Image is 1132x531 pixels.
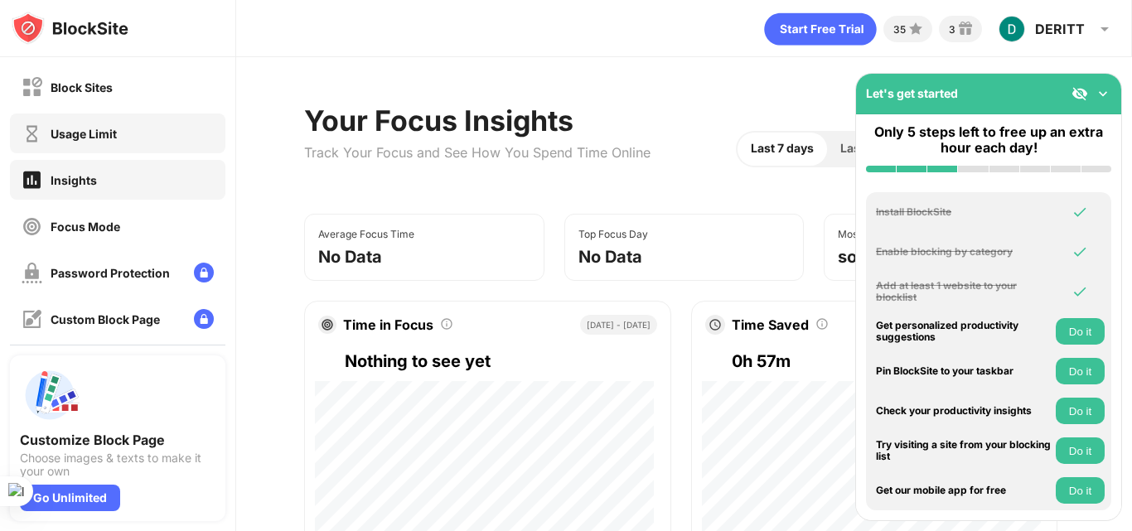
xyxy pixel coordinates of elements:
img: ACg8ocL0m9IeW7nYN0-fuGUkeXZCN-TAtQ6gRqqhCtlVKl9vSMd8lA=s96-c [999,16,1025,42]
div: 3 [949,23,955,36]
div: Customize Block Page [20,432,215,448]
img: omni-check.svg [1072,283,1088,300]
div: social [838,247,885,267]
div: 0h 57m [732,348,1044,374]
img: omni-setup-toggle.svg [1095,85,1111,102]
div: No Data [578,247,642,267]
div: Install BlockSite [876,206,1052,218]
div: Insights [51,173,97,187]
button: Do it [1056,398,1105,424]
img: clock.svg [709,318,722,331]
img: points-small.svg [906,19,926,39]
div: Only 5 steps left to free up an extra hour each day! [866,124,1111,156]
img: push-custom-page.svg [20,365,80,425]
img: time-usage-off.svg [22,123,42,144]
img: insights-on.svg [22,169,42,191]
span: Last 30 days [840,139,912,157]
img: block-off.svg [22,77,42,98]
div: Add at least 1 website to your blocklist [876,280,1052,304]
img: tooltip.svg [815,317,829,331]
button: Do it [1056,318,1105,345]
div: 35 [893,23,906,36]
div: No Data [318,247,382,267]
div: Try visiting a site from your blocking list [876,439,1052,463]
img: password-protection-off.svg [22,263,42,283]
img: lock-menu.svg [194,309,214,329]
div: Let's get started [866,86,958,100]
div: animation [764,12,877,46]
div: Check your productivity insights [876,405,1052,417]
div: Get personalized productivity suggestions [876,320,1052,344]
div: Go Unlimited [20,485,120,511]
img: tooltip.svg [440,317,453,331]
img: omni-check.svg [1072,204,1088,220]
div: Choose images & texts to make it your own [20,451,215,478]
div: Average Focus Time [318,228,414,240]
div: Nothing to see yet [345,348,657,374]
img: focus-off.svg [22,216,42,237]
div: Get our mobile app for free [876,485,1052,496]
img: eye-not-visible.svg [1072,85,1088,102]
div: Focus Mode [51,220,120,234]
img: logo-blocksite.svg [12,12,128,45]
img: lock-menu.svg [194,263,214,282]
img: target.svg [322,319,333,331]
img: reward-small.svg [955,19,975,39]
img: omni-check.svg [1072,244,1088,260]
div: Usage Limit [51,127,117,141]
div: DERITT [1035,21,1085,37]
div: Enable blocking by category [876,246,1052,258]
div: Most Blocked Category [838,228,948,240]
div: Your Focus Insights [304,104,651,138]
div: Time in Focus [343,316,433,333]
div: Time Saved [732,316,809,333]
div: Block Sites [51,80,113,94]
div: Track Your Focus and See How You Spend Time Online [304,144,651,161]
img: customize-block-page-off.svg [22,309,42,330]
button: Do it [1056,358,1105,384]
div: Top Focus Day [578,228,648,240]
div: Pin BlockSite to your taskbar [876,365,1052,377]
span: Last 7 days [751,139,814,157]
div: [DATE] - [DATE] [580,315,657,335]
button: Do it [1056,477,1105,504]
div: Password Protection [51,266,170,280]
button: Do it [1056,437,1105,464]
div: Custom Block Page [51,312,160,326]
